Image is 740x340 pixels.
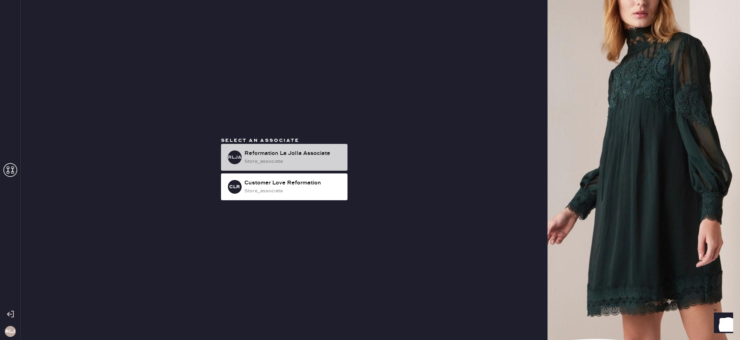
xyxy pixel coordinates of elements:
[228,155,242,160] h3: RLJA
[221,137,299,144] span: Select an associate
[707,309,737,339] iframe: Front Chat
[5,329,15,334] h3: RLJ
[229,184,240,189] h3: CLR
[244,187,342,195] div: store_associate
[244,179,342,187] div: Customer Love Reformation
[244,158,342,165] div: store_associate
[244,149,342,158] div: Reformation La Jolla Associate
